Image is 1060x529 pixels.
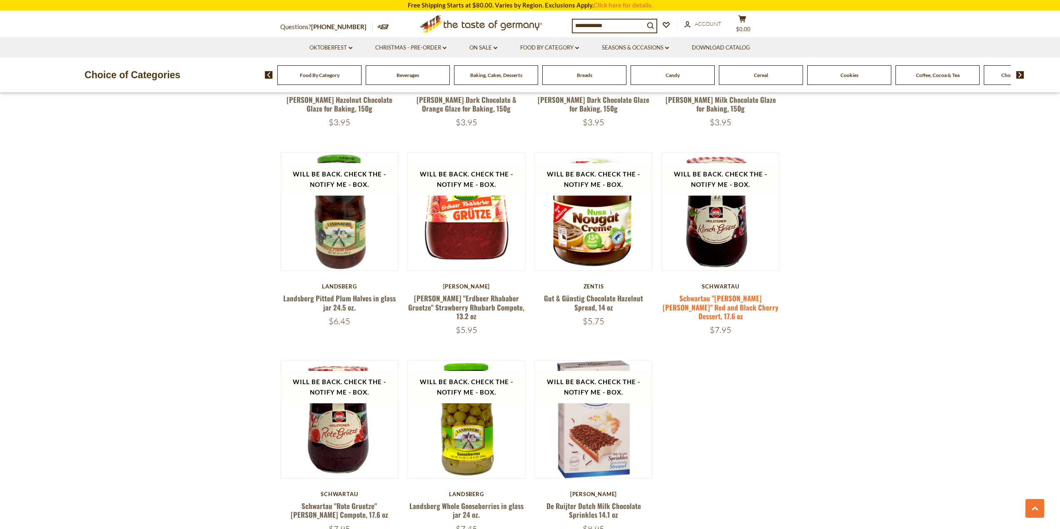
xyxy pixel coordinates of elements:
[408,153,526,271] img: Kuehne "Erdbeer Rhababer Gruetze" Strawberry Rhubarb Compote, 13.2 oz
[710,325,731,335] span: $7.95
[408,360,526,478] img: Landsberg Whole Gooseberries in glass jar 24 oz.
[684,20,721,29] a: Account
[546,501,641,520] a: De Ruijter Dutch Milk Chocolate Sprinkles 14.1 oz
[730,15,755,36] button: $0.00
[407,283,526,290] div: [PERSON_NAME]
[291,501,388,520] a: Schwartau "Rote Gruetze" [PERSON_NAME] Compote, 17.6 oz
[409,501,524,520] a: Landsberg Whole Gooseberries in glass jar 24 oz.
[417,94,516,114] a: [PERSON_NAME] Dark Chocolate & Orange Glaze for Baking, 150g
[916,72,960,78] a: Coffee, Cocoa & Tea
[583,316,604,326] span: $5.75
[666,94,776,114] a: [PERSON_NAME] Milk Chocolate Glaze for Baking, 150g
[534,491,653,497] div: [PERSON_NAME]
[538,94,649,114] a: [PERSON_NAME] Dark Chocolate Glaze for Baking, 150g
[710,117,731,127] span: $3.95
[736,26,751,32] span: $0.00
[456,117,477,127] span: $3.95
[695,20,721,27] span: Account
[661,283,780,290] div: Schwartau
[666,72,680,78] a: Candy
[311,23,367,30] a: [PHONE_NUMBER]
[280,491,399,497] div: Schwartau
[287,94,392,114] a: [PERSON_NAME] Hazelnut Chocolate Glaze for Baking, 150g
[544,293,643,312] a: Gut & Günstig Chocolate Hazelnut Spread, 14 oz
[841,72,858,78] a: Cookies
[534,283,653,290] div: Zentis
[662,153,780,271] img: Schwartau "Kirsch Gruetze" Red and Black Cherry Dessert, 17.6 oz
[375,43,446,52] a: Christmas - PRE-ORDER
[280,283,399,290] div: Landsberg
[309,43,352,52] a: Oktoberfest
[535,360,653,478] img: De Ruijter Dutch Milk Chocolate Sprinkles 14.1 oz
[663,293,778,321] a: Schwartau "[PERSON_NAME] [PERSON_NAME]" Red and Black Cherry Dessert, 17.6 oz
[577,72,592,78] a: Breads
[283,293,396,312] a: Landsberg Pitted Plum Halves in glass jar 24.5 oz.
[407,491,526,497] div: Landsberg
[470,72,522,78] a: Baking, Cakes, Desserts
[397,72,419,78] a: Beverages
[692,43,750,52] a: Download Catalog
[280,22,373,32] p: Questions?
[1001,72,1051,78] a: Chocolate & Marzipan
[281,360,399,478] img: Schwartau "Rote Gruetze" Berry Compote, 17.6 oz
[602,43,669,52] a: Seasons & Occasions
[265,71,273,79] img: previous arrow
[520,43,579,52] a: Food By Category
[329,117,350,127] span: $3.95
[535,153,653,271] img: Gut & Günstig Chocolate Hazelnut Spread, 14 oz
[456,325,477,335] span: $5.95
[300,72,339,78] a: Food By Category
[281,153,399,271] img: Landsberg Pitted Plum Halves in glass jar 24.5 oz.
[594,1,653,9] a: Click here for details.
[1016,71,1024,79] img: next arrow
[754,72,768,78] a: Cereal
[408,293,524,321] a: [PERSON_NAME] "Erdbeer Rhababer Gruetze" Strawberry Rhubarb Compote, 13.2 oz
[583,117,604,127] span: $3.95
[469,43,497,52] a: On Sale
[329,316,350,326] span: $6.45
